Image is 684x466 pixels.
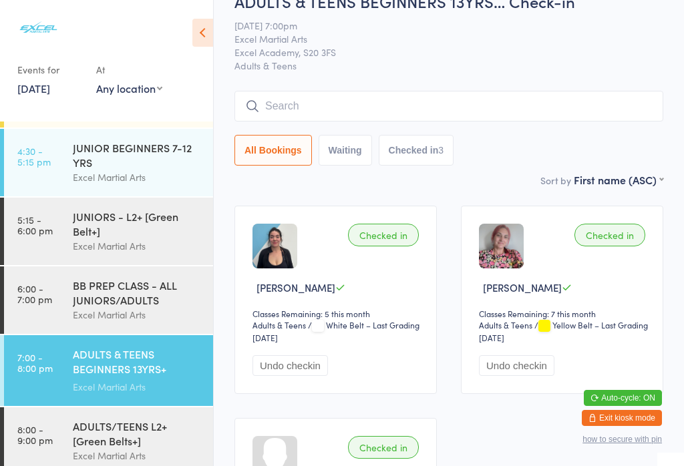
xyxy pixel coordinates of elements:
div: JUNIOR BEGINNERS 7-12 YRS [73,140,202,170]
div: Checked in [348,224,419,246]
a: [DATE] [17,81,50,95]
a: 5:15 -6:00 pmJUNIORS - L2+ [Green Belt+]Excel Martial Arts [4,198,213,265]
div: Adults & Teens [479,319,532,330]
div: At [96,59,162,81]
button: Undo checkin [479,355,554,376]
div: Excel Martial Arts [73,238,202,254]
div: Excel Martial Arts [73,448,202,463]
button: Undo checkin [252,355,328,376]
div: Adults & Teens [252,319,306,330]
span: Excel Martial Arts [234,32,643,45]
div: Excel Martial Arts [73,379,202,395]
img: image1759166753.png [252,224,297,268]
time: 6:00 - 7:00 pm [17,283,52,304]
img: image1744827832.png [479,224,524,268]
div: Checked in [348,436,419,459]
span: [DATE] 7:00pm [234,19,643,32]
a: 7:00 -8:00 pmADULTS & TEENS BEGINNERS 13YRS+ [WHITE BELT & L1]Excel Martial Arts [4,335,213,406]
div: Excel Martial Arts [73,307,202,322]
input: Search [234,91,663,122]
button: Waiting [319,135,372,166]
div: ADULTS & TEENS BEGINNERS 13YRS+ [WHITE BELT & L1] [73,346,202,379]
img: Excel Martial Arts [13,10,63,45]
time: 8:00 - 9:00 pm [17,424,53,445]
div: Excel Martial Arts [73,170,202,185]
div: JUNIORS - L2+ [Green Belt+] [73,209,202,238]
div: First name (ASC) [574,172,663,187]
div: Classes Remaining: 5 this month [252,308,423,319]
span: Excel Academy, S20 3FS [234,45,643,59]
span: / Yellow Belt – Last Grading [DATE] [479,319,648,343]
div: Classes Remaining: 7 this month [479,308,649,319]
div: 3 [438,145,444,156]
div: ADULTS/TEENS L2+ [Green Belts+] [73,419,202,448]
div: BB PREP CLASS - ALL JUNIORS/ADULTS [73,278,202,307]
button: All Bookings [234,135,312,166]
time: 5:15 - 6:00 pm [17,214,53,236]
span: [PERSON_NAME] [256,280,335,294]
span: / White Belt – Last Grading [DATE] [252,319,419,343]
button: Checked in3 [379,135,454,166]
time: 7:00 - 8:00 pm [17,352,53,373]
time: 4:30 - 5:15 pm [17,146,51,167]
span: Adults & Teens [234,59,663,72]
div: Checked in [574,224,645,246]
div: Events for [17,59,83,81]
button: Exit kiosk mode [582,410,662,426]
div: Any location [96,81,162,95]
button: how to secure with pin [582,435,662,444]
a: 4:30 -5:15 pmJUNIOR BEGINNERS 7-12 YRSExcel Martial Arts [4,129,213,196]
button: Auto-cycle: ON [584,390,662,406]
span: [PERSON_NAME] [483,280,562,294]
a: 6:00 -7:00 pmBB PREP CLASS - ALL JUNIORS/ADULTSExcel Martial Arts [4,266,213,334]
label: Sort by [540,174,571,187]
